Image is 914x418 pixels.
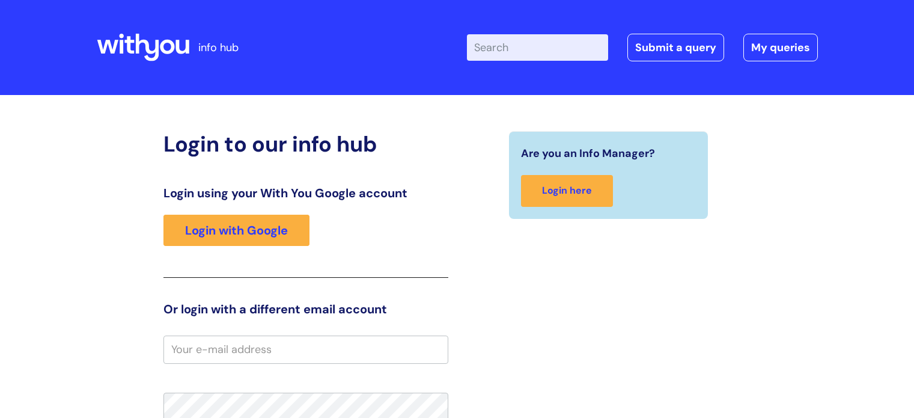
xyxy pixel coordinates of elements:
[163,336,448,363] input: Your e-mail address
[198,38,239,57] p: info hub
[467,34,608,61] input: Search
[163,302,448,316] h3: Or login with a different email account
[163,186,448,200] h3: Login using your With You Google account
[163,215,309,246] a: Login with Google
[627,34,724,61] a: Submit a query
[521,144,655,163] span: Are you an Info Manager?
[163,131,448,157] h2: Login to our info hub
[743,34,818,61] a: My queries
[521,175,613,207] a: Login here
